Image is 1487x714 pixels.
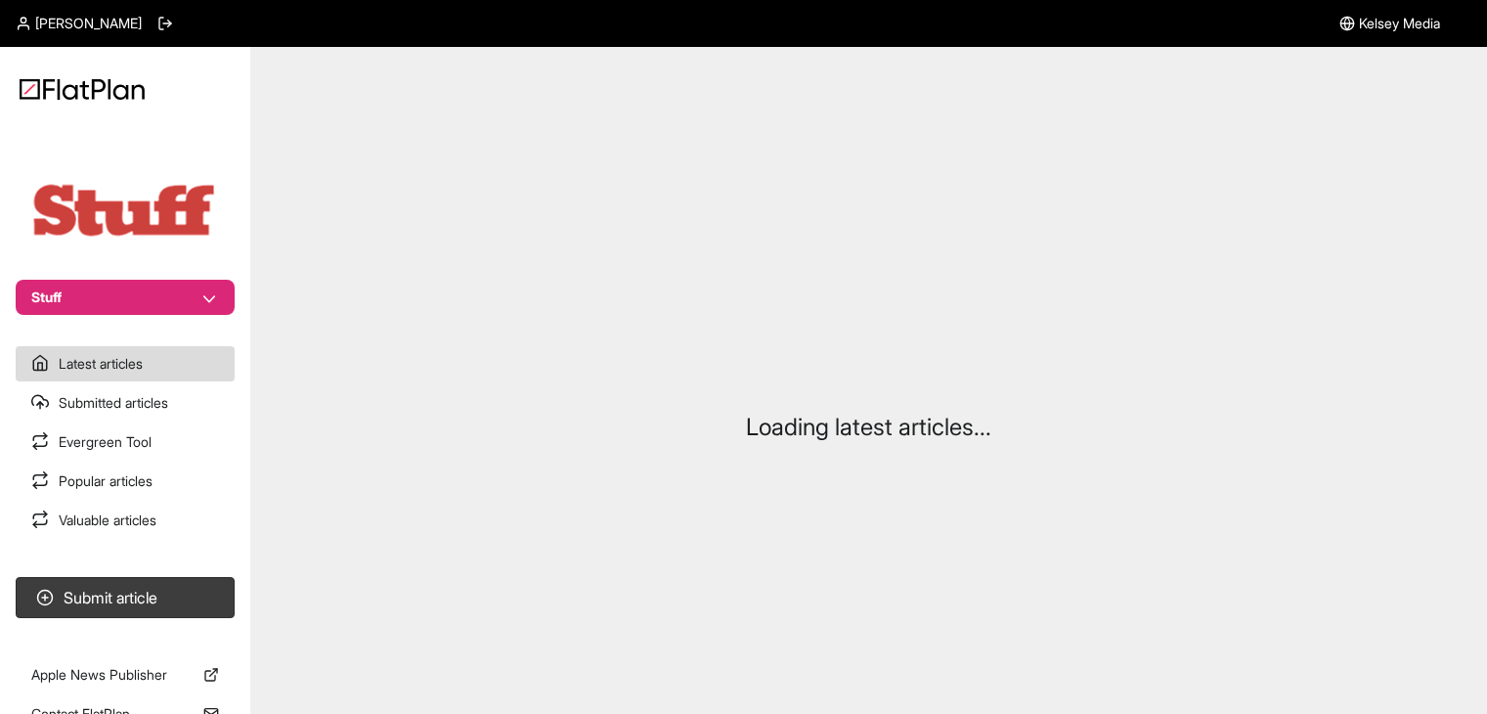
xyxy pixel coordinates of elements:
button: Submit article [16,577,235,618]
a: Latest articles [16,346,235,381]
span: Kelsey Media [1359,14,1440,33]
a: Valuable articles [16,503,235,538]
a: Submitted articles [16,385,235,421]
button: Stuff [16,280,235,315]
p: Loading latest articles... [746,412,991,443]
a: Evergreen Tool [16,424,235,460]
span: [PERSON_NAME] [35,14,142,33]
img: Publication Logo [27,180,223,241]
img: Logo [20,78,145,100]
a: Apple News Publisher [16,657,235,692]
a: [PERSON_NAME] [16,14,142,33]
a: Popular articles [16,464,235,499]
